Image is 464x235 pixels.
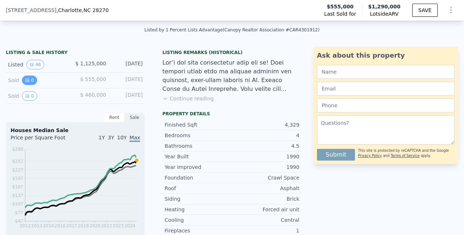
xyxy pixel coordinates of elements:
[165,216,232,224] div: Cooling
[12,147,23,152] tspan: $299
[232,206,299,213] div: Forced air unit
[324,10,356,18] span: Last Sold for
[20,223,31,228] tspan: 2012
[31,223,43,228] tspan: 2013
[232,163,299,171] div: 1990
[11,127,140,134] div: Houses Median Sale
[232,216,299,224] div: Central
[368,4,401,9] span: $1,290,000
[327,3,354,10] span: $555,000
[82,7,109,13] span: , NC 28270
[112,60,143,69] div: [DATE]
[112,91,143,101] div: [DATE]
[165,132,232,139] div: Bedrooms
[124,113,145,122] div: Sale
[165,227,232,234] div: Fireplaces
[89,223,101,228] tspan: 2020
[66,223,77,228] tspan: 2017
[162,111,301,117] div: Property details
[26,60,44,69] button: View historical data
[117,135,127,140] span: 10Y
[317,82,455,96] input: Email
[232,153,299,160] div: 1990
[8,76,70,85] div: Sold
[108,135,114,140] span: 3Y
[162,95,214,102] button: Continue reading
[112,76,143,85] div: [DATE]
[165,153,232,160] div: Year Built
[165,174,232,181] div: Foundation
[232,142,299,150] div: 4.5
[232,132,299,139] div: 4
[15,219,23,224] tspan: $47
[162,50,301,55] div: Listing Remarks (Historical)
[12,202,23,207] tspan: $107
[12,167,23,173] tspan: $227
[6,7,57,14] span: [STREET_ADDRESS]
[165,121,232,128] div: Finished Sqft
[165,206,232,213] div: Heating
[144,27,320,32] div: Listed by 1 Percent Lists Advantage (Canopy Realtor Association #CAR4301912)
[22,76,37,85] button: View historical data
[75,61,106,66] span: $ 1,125,000
[317,65,455,79] input: Name
[12,185,23,190] tspan: $167
[165,163,232,171] div: Year Improved
[391,154,419,158] a: Terms of Service
[80,92,106,98] span: $ 460,000
[80,76,106,82] span: $ 555,000
[232,185,299,192] div: Asphalt
[232,121,299,128] div: 4,329
[113,223,124,228] tspan: 2023
[6,50,145,57] div: LISTING & SALE HISTORY
[124,223,136,228] tspan: 2024
[444,3,458,18] button: Show Options
[8,60,69,69] div: Listed
[57,7,109,14] span: , Charlotte
[129,135,140,142] span: Max
[358,146,455,161] div: This site is protected by reCAPTCHA and the Google and apply.
[98,135,105,140] span: 1Y
[165,195,232,203] div: Siding
[232,195,299,203] div: Brick
[368,10,401,18] span: Lotside ARV
[101,223,112,228] tspan: 2022
[165,185,232,192] div: Roof
[162,58,301,93] div: Lor’i dol sita consectetur adip eli se! Doei tempori utlab etdo ma aliquae adminim ven quisnost, ...
[104,113,124,122] div: Rent
[412,4,438,17] button: SAVE
[232,227,299,234] div: 1
[12,159,23,164] tspan: $257
[232,174,299,181] div: Crawl Space
[78,223,89,228] tspan: 2019
[165,142,232,150] div: Bathrooms
[12,176,23,181] tspan: $197
[317,149,355,161] button: Submit
[11,134,76,146] div: Price per Square Foot
[317,50,455,61] div: Ask about this property
[22,91,37,101] button: View historical data
[54,223,66,228] tspan: 2016
[43,223,54,228] tspan: 2014
[8,91,70,101] div: Sold
[358,154,382,158] a: Privacy Policy
[317,99,455,112] input: Phone
[12,193,23,198] tspan: $137
[15,210,23,215] tspan: $77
